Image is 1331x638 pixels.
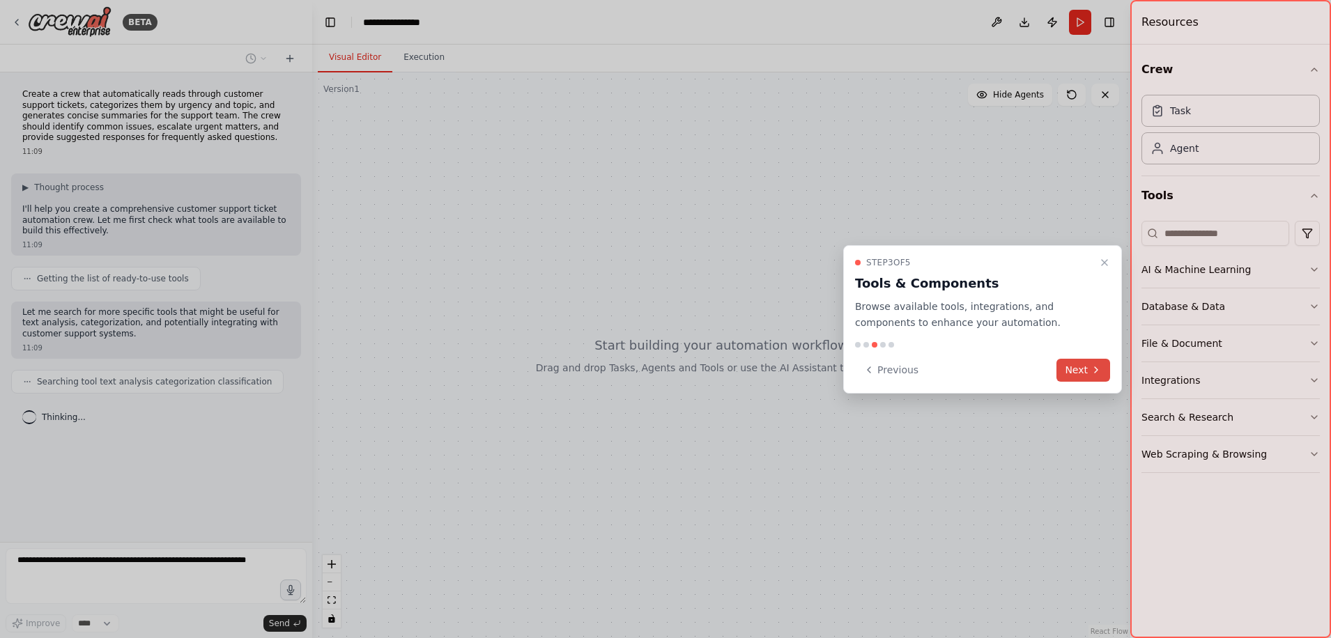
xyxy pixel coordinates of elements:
button: Hide left sidebar [321,13,340,32]
button: Close walkthrough [1096,254,1113,271]
span: Step 3 of 5 [866,257,911,268]
p: Browse available tools, integrations, and components to enhance your automation. [855,299,1093,331]
button: Next [1056,359,1110,382]
h3: Tools & Components [855,274,1093,293]
button: Previous [855,359,927,382]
